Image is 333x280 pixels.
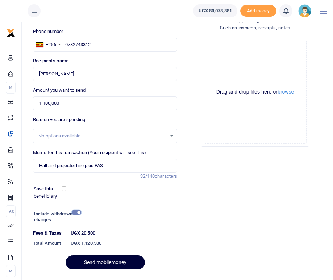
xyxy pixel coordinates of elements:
li: M [6,82,16,94]
label: Reason you are spending [33,116,85,123]
input: Enter phone number [33,38,177,52]
button: Send mobilemoney [66,255,145,269]
span: 32/140 [140,173,155,179]
li: Toup your wallet [240,5,276,17]
span: UGX 80,078,881 [199,7,232,15]
label: Save this beneficiary [34,185,63,199]
button: browse [278,89,294,94]
img: profile-user [298,4,311,17]
dt: Fees & Taxes [30,230,67,237]
h6: Total Amount [33,240,64,246]
a: logo-small logo-large logo-large [7,30,15,35]
input: Loading name... [33,67,177,81]
a: Add money [240,8,276,13]
label: UGX 20,500 [71,230,95,237]
h6: UGX 1,120,500 [71,240,177,246]
div: Drag and drop files here or [204,88,306,95]
a: profile-user [298,4,314,17]
label: Phone number [33,28,63,35]
label: Amount you want to send [33,87,86,94]
label: Memo for this transaction (Your recipient will see this) [33,149,146,156]
span: Add money [240,5,276,17]
div: File Uploader [201,38,309,147]
span: characters [155,173,177,179]
h6: Include withdrawal charges [34,211,78,222]
img: logo-small [7,29,15,37]
div: Uganda: +256 [33,38,62,51]
div: No options available. [38,132,167,140]
a: UGX 80,078,881 [193,4,237,17]
li: M [6,265,16,277]
li: Wallet ballance [190,4,240,17]
li: Ac [6,205,16,217]
div: +256 [46,41,56,48]
h4: Such as invoices, receipts, notes [183,24,327,32]
input: Enter extra information [33,159,177,173]
input: UGX [33,96,177,110]
label: Recipient's name [33,57,68,65]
